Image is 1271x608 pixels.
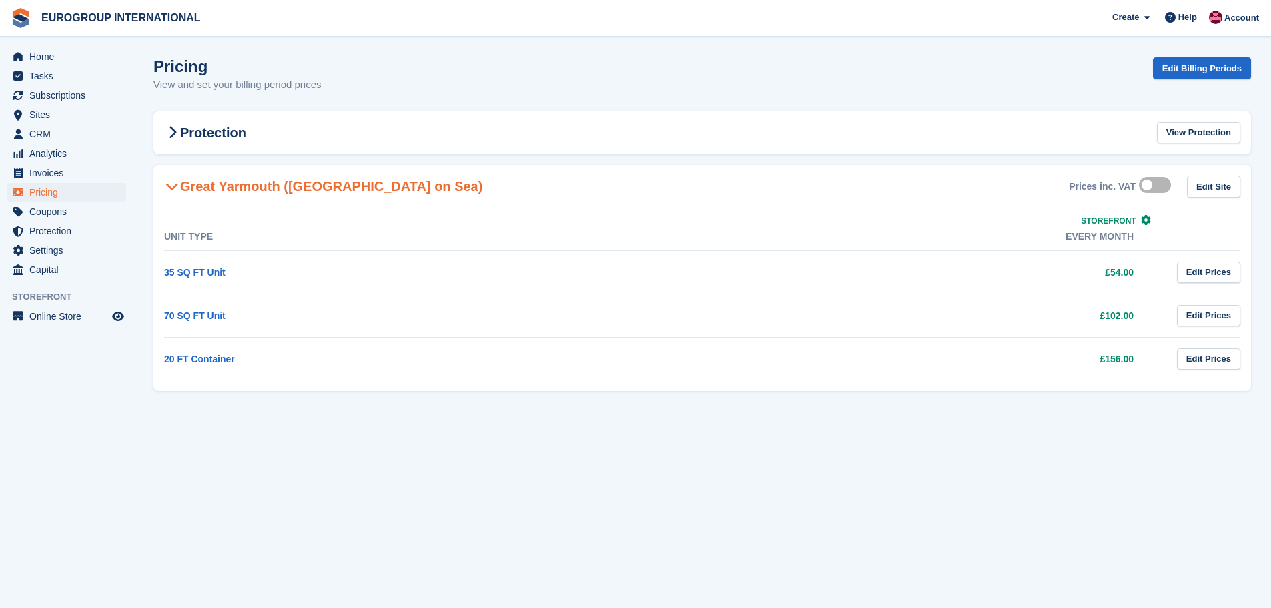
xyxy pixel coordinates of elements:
[1112,11,1139,24] span: Create
[164,354,235,364] a: 20 FT Container
[110,308,126,324] a: Preview store
[12,290,133,304] span: Storefront
[29,183,109,202] span: Pricing
[36,7,206,29] a: EUROGROUP INTERNATIONAL
[29,144,109,163] span: Analytics
[29,202,109,221] span: Coupons
[29,222,109,240] span: Protection
[7,86,126,105] a: menu
[164,178,482,194] h2: Great Yarmouth ([GEOGRAPHIC_DATA] on Sea)
[7,260,126,279] a: menu
[29,105,109,124] span: Sites
[29,125,109,143] span: CRM
[164,125,246,141] h2: Protection
[164,223,663,251] th: Unit Type
[7,67,126,85] a: menu
[153,77,322,93] p: View and set your billing period prices
[7,183,126,202] a: menu
[7,222,126,240] a: menu
[7,47,126,66] a: menu
[1069,181,1136,192] div: Prices inc. VAT
[7,125,126,143] a: menu
[1187,176,1240,198] a: Edit Site
[29,47,109,66] span: Home
[1177,348,1240,370] a: Edit Prices
[29,307,109,326] span: Online Store
[7,202,126,221] a: menu
[7,105,126,124] a: menu
[11,8,31,28] img: stora-icon-8386f47178a22dfd0bd8f6a31ec36ba5ce8667c1dd55bd0f319d3a0aa187defe.svg
[29,86,109,105] span: Subscriptions
[663,250,1161,294] td: £54.00
[1081,216,1151,226] a: Storefront
[1157,122,1240,144] a: View Protection
[29,241,109,260] span: Settings
[164,310,226,321] a: 70 SQ FT Unit
[1224,11,1259,25] span: Account
[7,164,126,182] a: menu
[663,223,1161,251] th: Every month
[1209,11,1222,24] img: Richard Crowther
[29,164,109,182] span: Invoices
[1177,262,1240,284] a: Edit Prices
[663,294,1161,337] td: £102.00
[7,307,126,326] a: menu
[29,67,109,85] span: Tasks
[663,337,1161,380] td: £156.00
[7,241,126,260] a: menu
[164,267,226,278] a: 35 SQ FT Unit
[29,260,109,279] span: Capital
[1081,216,1136,226] span: Storefront
[1177,305,1240,327] a: Edit Prices
[1178,11,1197,24] span: Help
[1153,57,1251,79] a: Edit Billing Periods
[7,144,126,163] a: menu
[153,57,322,75] h1: Pricing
